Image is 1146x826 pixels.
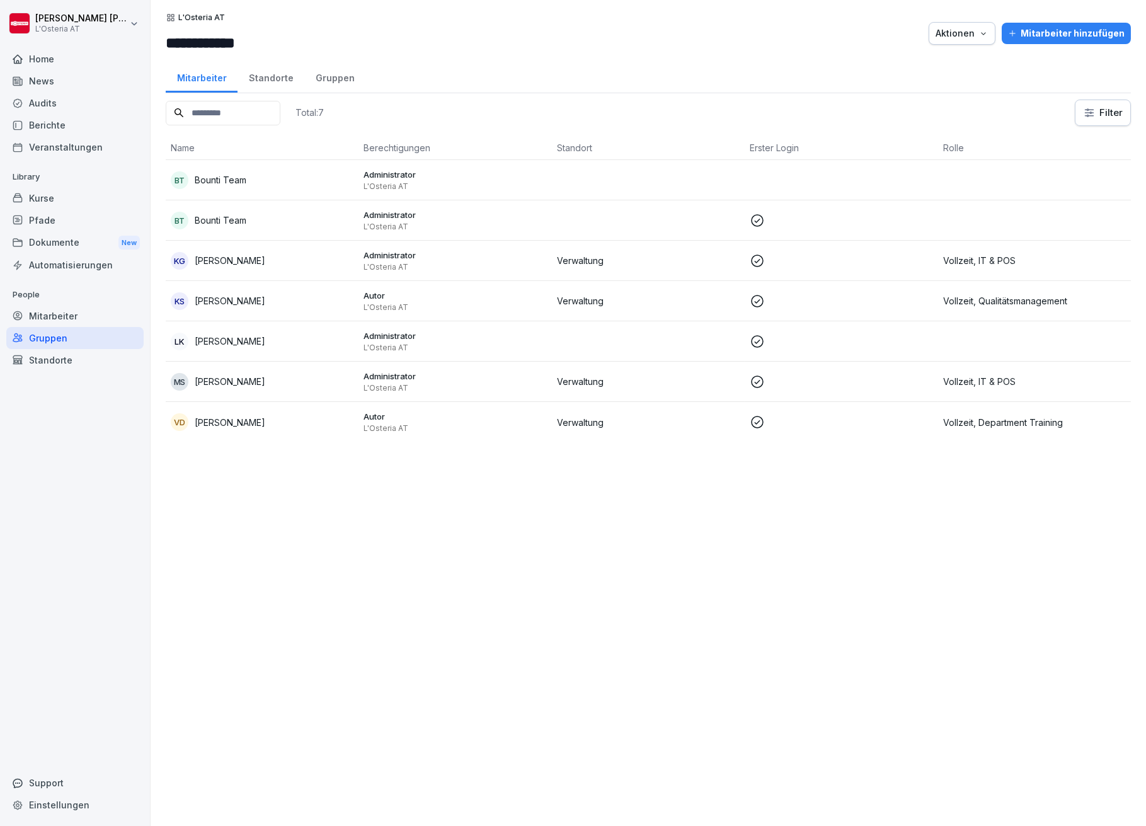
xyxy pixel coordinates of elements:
[171,252,188,270] div: KG
[364,262,546,272] p: L'Osteria AT
[6,114,144,136] a: Berichte
[1008,26,1125,40] div: Mitarbeiter hinzufügen
[6,136,144,158] a: Veranstaltungen
[364,411,546,422] p: Autor
[6,48,144,70] a: Home
[364,250,546,261] p: Administrator
[171,413,188,431] div: VD
[6,92,144,114] a: Audits
[6,305,144,327] a: Mitarbeiter
[1083,106,1123,119] div: Filter
[166,136,358,160] th: Name
[1002,23,1131,44] button: Mitarbeiter hinzufügen
[557,254,740,267] p: Verwaltung
[364,330,546,341] p: Administrator
[6,285,144,305] p: People
[364,302,546,313] p: L'Osteria AT
[364,181,546,192] p: L'Osteria AT
[364,290,546,301] p: Autor
[6,231,144,255] a: DokumenteNew
[6,231,144,255] div: Dokumente
[943,416,1126,429] p: Vollzeit, Department Training
[6,254,144,276] a: Automatisierungen
[118,236,140,250] div: New
[195,173,246,186] p: Bounti Team
[6,209,144,231] a: Pfade
[929,22,995,45] button: Aktionen
[552,136,745,160] th: Standort
[35,25,127,33] p: L'Osteria AT
[178,13,225,22] p: L'Osteria AT
[938,136,1131,160] th: Rolle
[295,106,324,118] p: Total: 7
[6,349,144,371] a: Standorte
[557,375,740,388] p: Verwaltung
[171,171,188,189] div: BT
[364,423,546,433] p: L'Osteria AT
[936,26,988,40] div: Aktionen
[364,222,546,232] p: L'Osteria AT
[6,794,144,816] a: Einstellungen
[35,13,127,24] p: [PERSON_NAME] [PERSON_NAME]
[943,254,1126,267] p: Vollzeit, IT & POS
[364,343,546,353] p: L'Osteria AT
[195,214,246,227] p: Bounti Team
[171,333,188,350] div: LK
[171,212,188,229] div: BT
[358,136,551,160] th: Berechtigungen
[6,327,144,349] a: Gruppen
[195,254,265,267] p: [PERSON_NAME]
[238,60,304,93] a: Standorte
[364,370,546,382] p: Administrator
[6,772,144,794] div: Support
[195,416,265,429] p: [PERSON_NAME]
[557,294,740,307] p: Verwaltung
[304,60,365,93] a: Gruppen
[195,375,265,388] p: [PERSON_NAME]
[166,60,238,93] a: Mitarbeiter
[1075,100,1130,125] button: Filter
[943,375,1126,388] p: Vollzeit, IT & POS
[745,136,937,160] th: Erster Login
[364,169,546,180] p: Administrator
[195,335,265,348] p: [PERSON_NAME]
[6,70,144,92] a: News
[6,167,144,187] p: Library
[364,209,546,221] p: Administrator
[171,292,188,310] div: KS
[171,373,188,391] div: MS
[557,416,740,429] p: Verwaltung
[6,187,144,209] a: Kurse
[195,294,265,307] p: [PERSON_NAME]
[364,383,546,393] p: L'Osteria AT
[943,294,1126,307] p: Vollzeit, Qualitätsmanagement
